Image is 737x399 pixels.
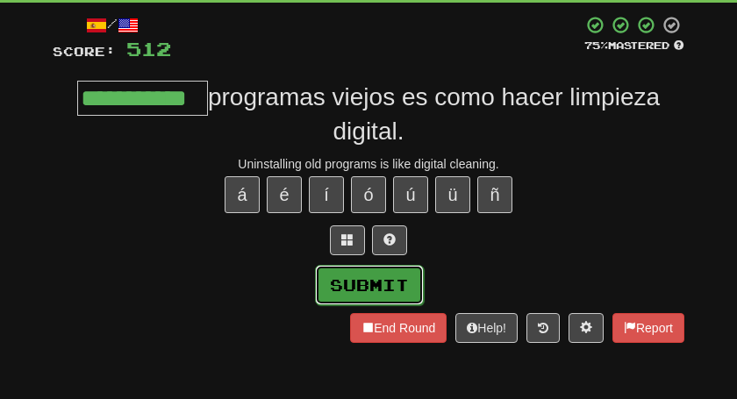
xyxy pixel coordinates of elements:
[53,155,684,173] div: Uninstalling old programs is like digital cleaning.
[526,313,560,343] button: Round history (alt+y)
[455,313,518,343] button: Help!
[477,176,512,213] button: ñ
[393,176,428,213] button: ú
[53,15,171,37] div: /
[126,38,171,60] span: 512
[225,176,260,213] button: á
[267,176,302,213] button: é
[53,44,116,59] span: Score:
[350,313,447,343] button: End Round
[208,83,660,145] span: programas viejos es como hacer limpieza digital.
[351,176,386,213] button: ó
[435,176,470,213] button: ü
[315,265,424,305] button: Submit
[372,225,407,255] button: Single letter hint - you only get 1 per sentence and score half the points! alt+h
[584,39,608,51] span: 75 %
[583,39,684,53] div: Mastered
[330,225,365,255] button: Switch sentence to multiple choice alt+p
[309,176,344,213] button: í
[612,313,684,343] button: Report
